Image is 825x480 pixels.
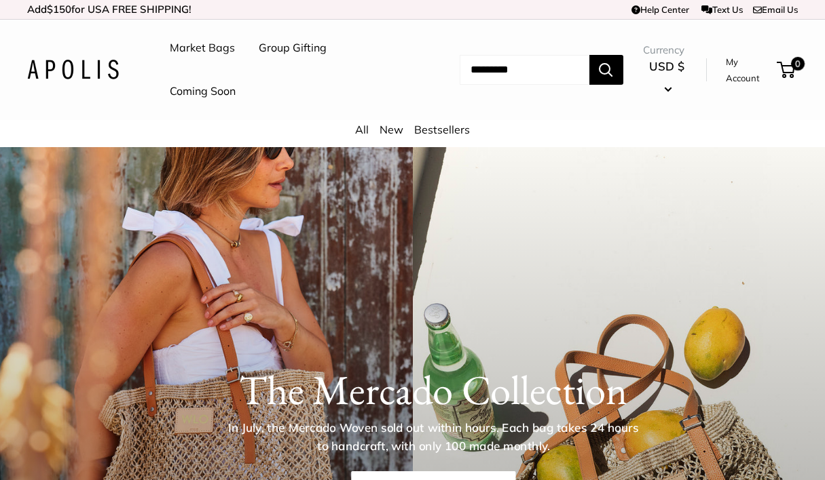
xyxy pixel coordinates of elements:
[380,123,403,136] a: New
[643,56,691,99] button: USD $
[589,55,623,85] button: Search
[27,60,119,79] img: Apolis
[170,81,236,102] a: Coming Soon
[355,123,369,136] a: All
[414,123,470,136] a: Bestsellers
[726,54,772,87] a: My Account
[47,3,71,16] span: $150
[778,62,795,78] a: 0
[259,38,327,58] a: Group Gifting
[791,57,805,71] span: 0
[649,59,684,73] span: USD $
[170,38,235,58] a: Market Bags
[753,4,798,15] a: Email Us
[701,4,743,15] a: Text Us
[223,419,643,455] p: In July, the Mercado Woven sold out within hours. Each bag takes 24 hours to handcraft, with only...
[631,4,689,15] a: Help Center
[460,55,589,85] input: Search...
[67,365,799,414] h1: The Mercado Collection
[643,41,691,60] span: Currency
